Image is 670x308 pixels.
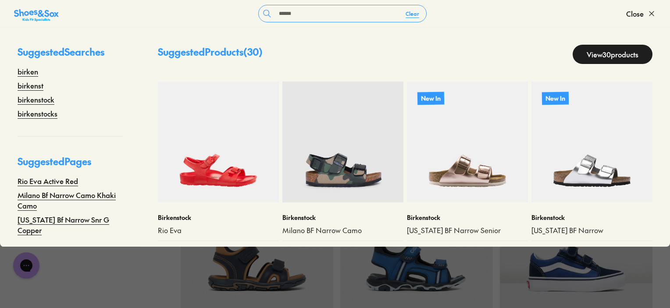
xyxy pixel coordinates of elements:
div: 3 colours [628,246,652,255]
a: Milano Bf Narrow Camo Khaki Camo [18,190,123,211]
iframe: Gorgias live chat messenger [9,249,44,282]
p: New In [542,92,569,105]
a: New In [531,81,652,202]
p: Birkenstock [158,213,279,222]
p: Suggested Pages [18,154,123,176]
a: birkenstocks [18,108,57,119]
span: $ 98.95 [282,246,301,255]
p: Birkenstock [531,213,652,222]
img: SNS_Logo_Responsive.svg [14,8,59,22]
span: $ 89.95 [531,246,549,255]
span: ( 30 ) [243,45,263,58]
span: $ 107.95 [407,246,428,255]
a: View30products [573,45,652,64]
span: $ 62.95 [158,246,177,255]
a: birken [18,66,38,77]
a: [US_STATE] Bf Narrow Snr G Copper [18,214,123,235]
p: New In [417,92,444,105]
p: Birkenstock [407,213,528,222]
a: Milano BF Narrow Camo [282,226,403,235]
a: Rio Eva Active Red [18,176,78,186]
p: Suggested Searches [18,45,123,66]
a: Rio Eva [158,226,279,235]
a: New In [407,81,528,202]
button: Clear [399,6,426,21]
p: Birkenstock [282,213,403,222]
p: Suggested Products [158,45,263,64]
a: Shoes &amp; Sox [14,7,59,21]
div: 1 colour [382,246,403,255]
a: birkenstock [18,94,54,105]
a: birkenst [18,80,43,91]
div: 1 colour [507,246,528,255]
span: Close [626,8,644,19]
a: [US_STATE] BF Narrow [531,226,652,235]
a: [US_STATE] BF Narrow Senior [407,226,528,235]
div: 2 colours [254,246,279,255]
button: Close [626,4,656,23]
